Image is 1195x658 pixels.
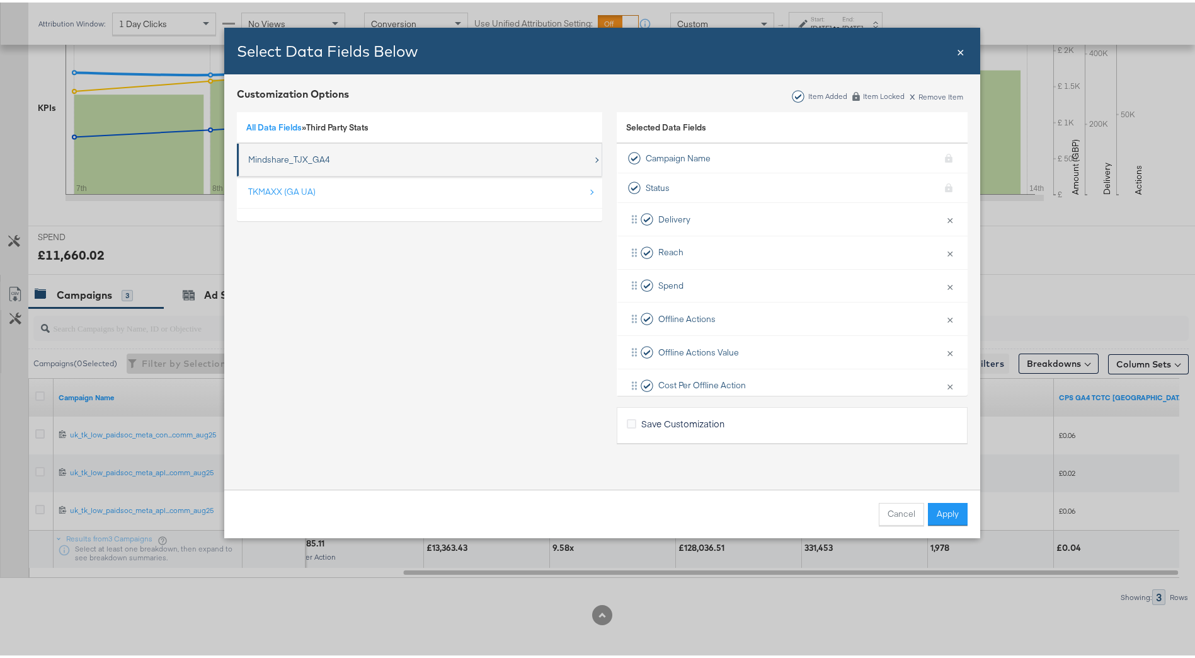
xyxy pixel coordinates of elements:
span: Third Party Stats [306,119,369,130]
a: All Data Fields [246,119,302,130]
button: × [942,337,958,363]
span: × [957,40,964,57]
span: Reach [658,244,683,256]
div: Item Locked [862,89,905,98]
div: Customization Options [237,84,349,99]
button: × [942,270,958,297]
span: Select Data Fields Below [237,39,418,58]
span: Selected Data Fields [626,119,706,137]
span: Offline Actions [658,311,716,323]
span: Status [646,180,670,192]
button: × [942,303,958,330]
div: Mindshare_TJX_GA4 [248,151,330,163]
div: Bulk Add Locations Modal [224,25,980,536]
span: Delivery [658,211,690,223]
span: Save Customization [641,415,724,427]
span: Campaign Name [646,150,711,162]
span: x [910,86,915,100]
div: Remove Item [909,88,964,99]
div: TKMAXX (GA UA) [248,183,316,195]
span: Offline Actions Value [658,344,739,356]
button: Cancel [879,500,924,523]
div: Close [957,40,964,58]
button: × [942,237,958,263]
span: Spend [658,277,683,289]
div: Item Added [808,89,848,98]
button: × [942,204,958,230]
span: Cost Per Offline Action [658,377,746,389]
button: × [942,370,958,396]
span: » [246,119,306,130]
button: Apply [928,500,968,523]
